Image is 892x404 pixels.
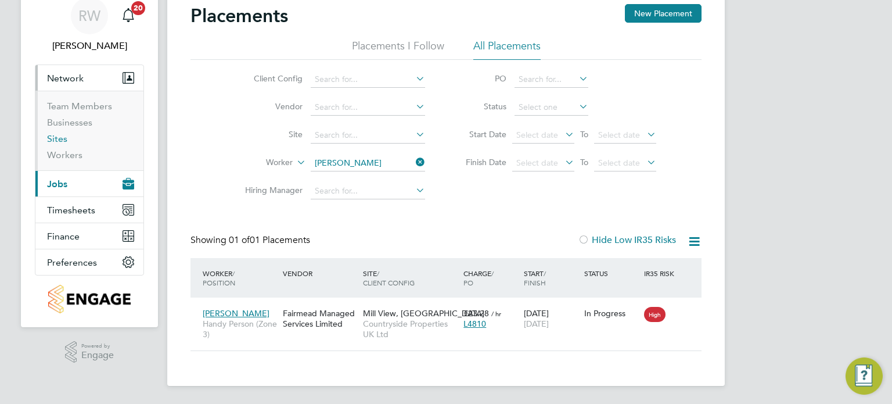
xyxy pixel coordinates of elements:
[280,263,360,284] div: Vendor
[846,357,883,395] button: Engage Resource Center
[515,71,588,88] input: Search for...
[47,231,80,242] span: Finance
[35,285,144,313] a: Go to home page
[203,269,235,287] span: / Position
[35,197,143,223] button: Timesheets
[35,39,144,53] span: Richard Walsh
[229,234,250,246] span: 01 of
[577,155,592,170] span: To
[352,39,444,60] li: Placements I Follow
[581,263,642,284] div: Status
[598,158,640,168] span: Select date
[190,4,288,27] h2: Placements
[47,101,112,112] a: Team Members
[203,308,269,319] span: [PERSON_NAME]
[47,117,92,128] a: Businesses
[190,234,312,246] div: Showing
[311,99,425,116] input: Search for...
[47,73,84,84] span: Network
[463,308,489,319] span: £23.28
[48,285,130,313] img: countryside-properties-logo-retina.png
[515,99,588,116] input: Select one
[516,158,558,168] span: Select date
[226,157,293,169] label: Worker
[229,234,310,246] span: 01 Placements
[200,302,702,312] a: [PERSON_NAME]Handy Person (Zone 3)Fairmead Managed Services LimitedMill View, [GEOGRAPHIC_DATA]Co...
[47,149,82,160] a: Workers
[463,319,486,329] span: L4810
[35,91,143,170] div: Network
[491,309,501,318] span: / hr
[236,73,303,84] label: Client Config
[598,130,640,140] span: Select date
[311,127,425,144] input: Search for...
[47,257,97,268] span: Preferences
[363,308,484,319] span: Mill View, [GEOGRAPHIC_DATA]
[236,185,303,195] label: Hiring Manager
[473,39,541,60] li: All Placements
[516,130,558,140] span: Select date
[521,302,581,335] div: [DATE]
[363,269,415,287] span: / Client Config
[644,307,666,322] span: High
[47,205,95,216] span: Timesheets
[78,8,100,23] span: RW
[236,101,303,112] label: Vendor
[81,341,114,351] span: Powered by
[584,308,639,319] div: In Progress
[461,263,521,293] div: Charge
[578,234,676,246] label: Hide Low IR35 Risks
[200,263,280,293] div: Worker
[641,263,681,284] div: IR35 Risk
[203,319,277,339] span: Handy Person (Zone 3)
[35,171,143,196] button: Jobs
[454,157,506,167] label: Finish Date
[81,351,114,360] span: Engage
[524,269,546,287] span: / Finish
[35,65,143,91] button: Network
[363,319,458,339] span: Countryside Properties UK Ltd
[625,4,702,23] button: New Placement
[35,249,143,275] button: Preferences
[311,183,425,199] input: Search for...
[65,341,114,363] a: Powered byEngage
[521,263,581,293] div: Start
[236,129,303,140] label: Site
[131,1,145,15] span: 20
[47,133,67,144] a: Sites
[524,319,549,329] span: [DATE]
[463,269,494,287] span: / PO
[35,223,143,249] button: Finance
[360,263,461,293] div: Site
[454,129,506,140] label: Start Date
[47,178,67,190] span: Jobs
[454,73,506,84] label: PO
[577,127,592,142] span: To
[311,155,425,171] input: Search for...
[280,302,360,335] div: Fairmead Managed Services Limited
[454,101,506,112] label: Status
[311,71,425,88] input: Search for...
